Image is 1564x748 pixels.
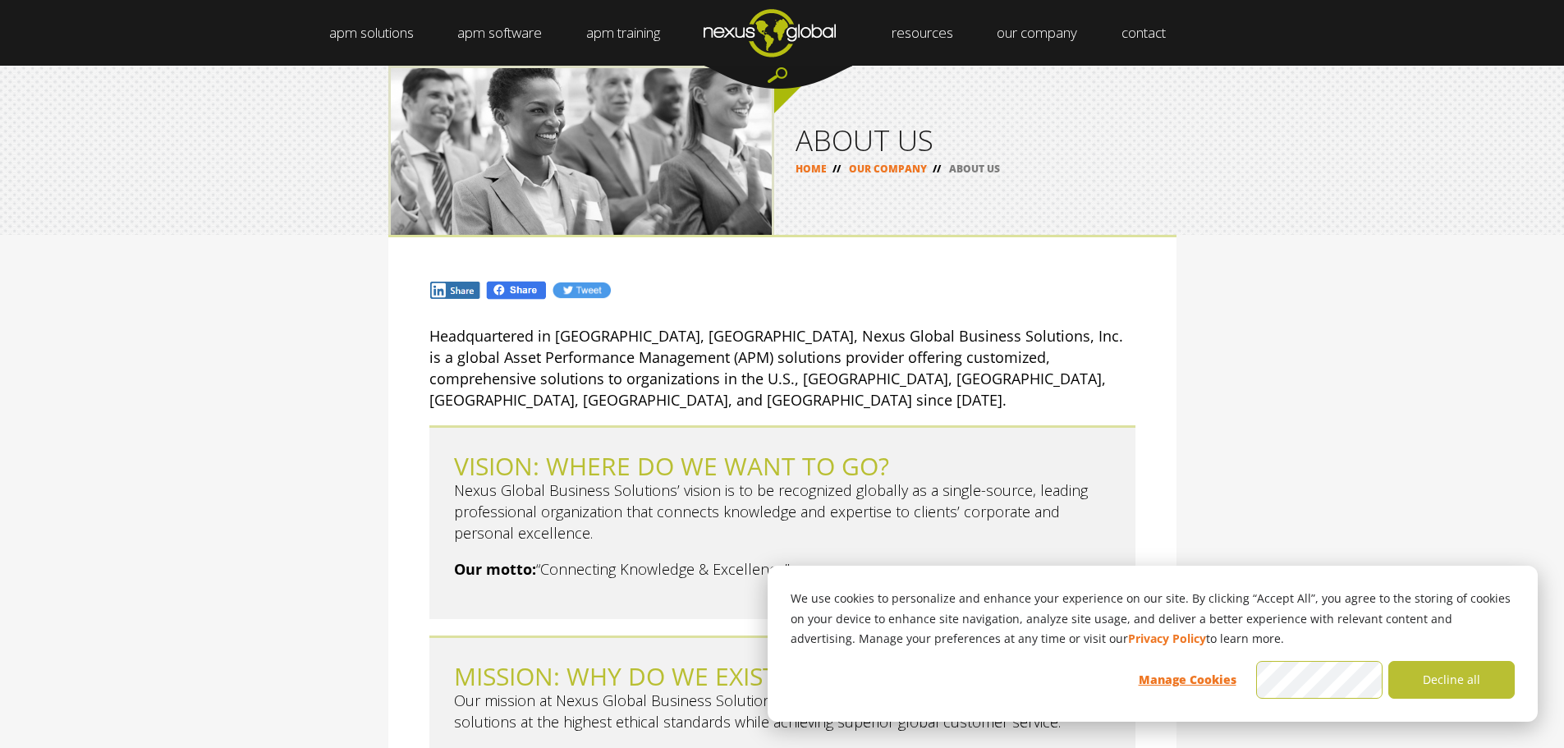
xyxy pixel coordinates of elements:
[827,162,846,176] span: //
[552,281,611,300] img: Tw.jpg
[927,162,947,176] span: //
[454,690,1111,732] p: Our mission at Nexus Global Business Solutions is to deliver quantifiable, benefits-driven soluti...
[796,126,1155,154] h1: ABOUT US
[1128,629,1206,649] a: Privacy Policy
[1124,661,1250,699] button: Manage Cookies
[796,162,827,176] a: HOME
[849,162,927,176] a: OUR COMPANY
[454,663,1111,690] h2: MISSION: WHY DO WE EXIST?
[454,558,1111,580] p: “Connecting Knowledge & Excellence”
[429,281,482,300] img: In.jpg
[454,559,536,579] strong: Our motto:
[1388,661,1515,699] button: Decline all
[429,325,1135,411] p: Headquartered in [GEOGRAPHIC_DATA], [GEOGRAPHIC_DATA], Nexus Global Business Solutions, Inc. is a...
[454,480,1111,544] p: Nexus Global Business Solutions’ vision is to be recognized globally as a single-source, leading ...
[768,566,1538,722] div: Cookie banner
[1256,661,1383,699] button: Accept all
[454,452,1111,480] h2: VISION: WHERE DO WE WANT TO GO?
[791,589,1515,649] p: We use cookies to personalize and enhance your experience on our site. By clicking “Accept All”, ...
[485,280,548,301] img: Fb.png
